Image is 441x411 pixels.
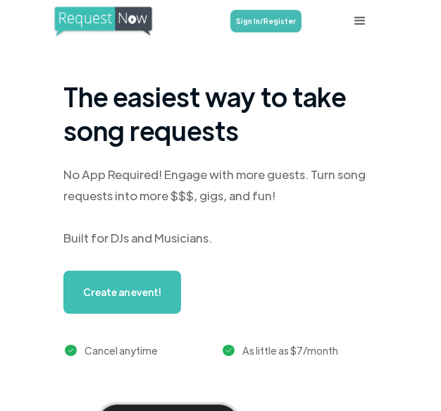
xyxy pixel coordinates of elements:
[230,10,302,32] a: Sign In/Register
[63,271,181,314] a: Create an event!
[46,5,173,37] a: home
[85,342,158,359] div: Cancel anytime
[63,79,377,147] h1: The easiest way to take song requests
[65,345,77,357] img: green checkmark
[63,164,377,248] div: No App Required! Engage with more guests. Turn song requests into more $$$, gigs, and fun! Built ...
[242,342,338,359] div: As little as $7/month
[223,345,235,357] img: green checkmark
